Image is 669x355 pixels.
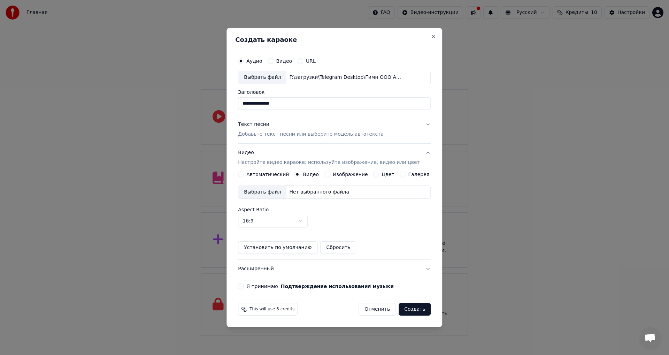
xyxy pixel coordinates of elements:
[333,172,368,177] label: Изображение
[238,260,431,278] button: Расширенный
[238,207,431,212] label: Aspect Ratio
[399,303,431,316] button: Создать
[235,37,433,43] h2: Создать караоке
[303,172,319,177] label: Видео
[238,90,431,95] label: Заголовок
[238,144,431,172] button: ВидеоНастройте видео караоке: используйте изображение, видео или цвет
[246,59,262,63] label: Аудио
[238,131,384,138] p: Добавьте текст песни или выберите модель автотекста
[249,307,294,312] span: This will use 5 credits
[238,149,420,166] div: Видео
[321,241,356,254] button: Сбросить
[238,121,269,128] div: Текст песни
[276,59,292,63] label: Видео
[238,115,431,143] button: Текст песниДобавьте текст песни или выберите модель автотекста
[238,172,431,259] div: ВидеоНастройте видео караоке: используйте изображение, видео или цвет
[238,71,286,84] div: Выбрать файл
[238,159,420,166] p: Настройте видео караоке: используйте изображение, видео или цвет
[246,284,394,289] label: Я принимаю
[306,59,316,63] label: URL
[238,186,286,198] div: Выбрать файл
[246,172,289,177] label: Автоматический
[286,189,352,196] div: Нет выбранного файла
[408,172,430,177] label: Галерея
[238,241,317,254] button: Установить по умолчанию
[382,172,394,177] label: Цвет
[281,284,394,289] button: Я принимаю
[286,74,405,81] div: F:\загрузки\Telegram Desktop\Гимн ООО АРГОС - версия № 1.mp3
[359,303,396,316] button: Отменить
